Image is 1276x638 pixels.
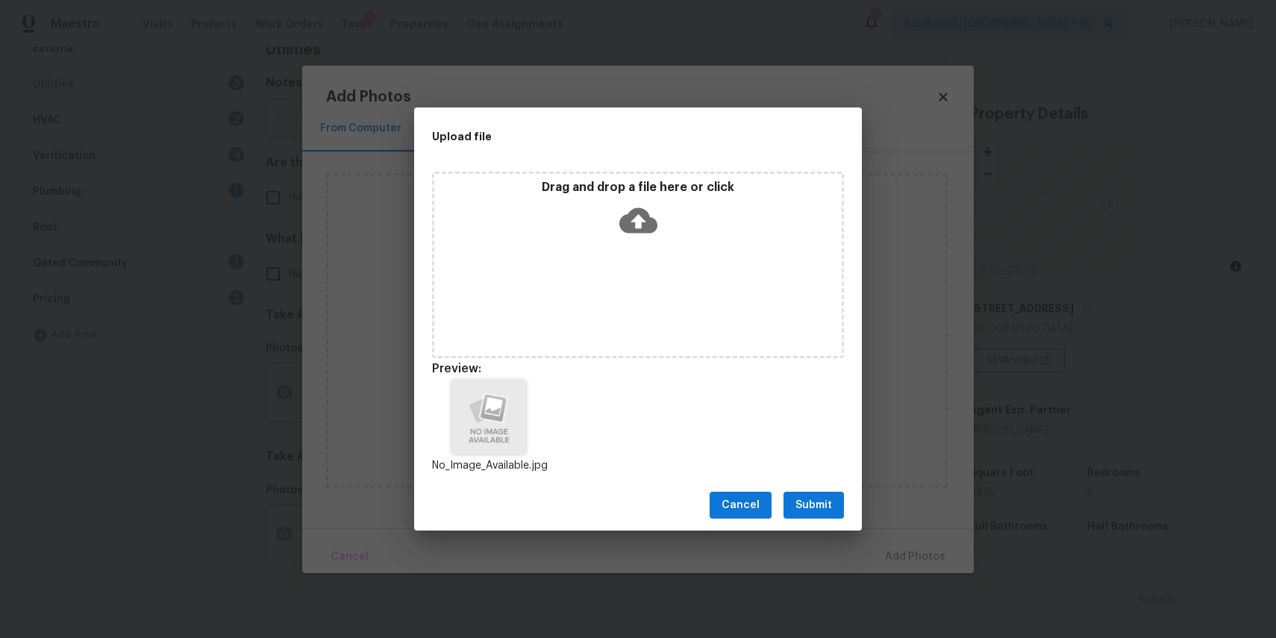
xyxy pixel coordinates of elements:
[722,496,760,515] span: Cancel
[432,458,545,474] p: No_Image_Available.jpg
[784,492,844,519] button: Submit
[710,492,772,519] button: Cancel
[432,128,777,145] h2: Upload file
[434,180,842,196] p: Drag and drop a file here or click
[451,379,526,454] img: Z
[795,496,832,515] span: Submit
